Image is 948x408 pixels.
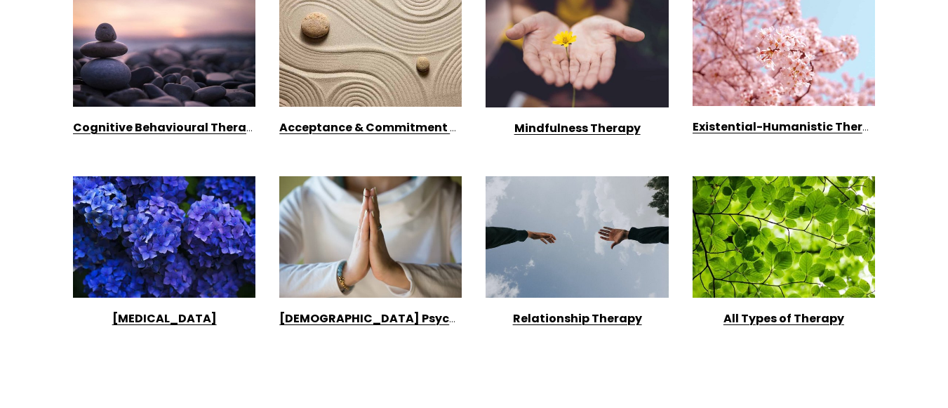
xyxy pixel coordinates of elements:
[514,120,641,136] a: Mindfulness Therapy
[693,119,886,135] a: Existential-Humanistic Therapy
[112,310,217,327] a: [MEDICAL_DATA]
[279,310,491,327] a: [DEMOGRAPHIC_DATA] Psychology
[723,310,844,327] a: All Types of Therapy
[73,119,261,136] a: Cognitive Behavioural Therapy
[279,119,500,136] a: Acceptance & Commitment Therapy
[513,310,642,327] a: Relationship Therapy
